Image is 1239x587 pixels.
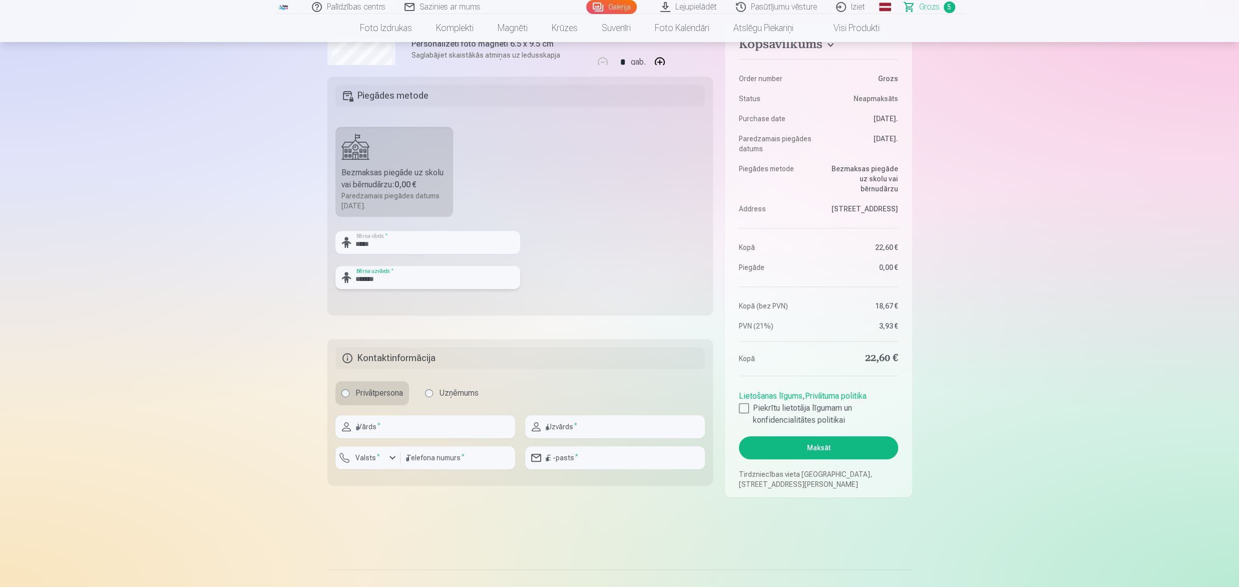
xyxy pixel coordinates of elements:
dt: Kopā (bez PVN) [739,301,813,311]
dt: Paredzamais piegādes datums [739,134,813,154]
p: Saglabājiet skaistākās atmiņas uz ledusskapja [411,50,560,60]
dt: Piegādes metode [739,164,813,194]
a: Lietošanas līgums [739,391,802,401]
dt: Kopā [739,352,813,366]
dd: [DATE]. [823,114,898,124]
a: Privātuma politika [805,391,867,401]
dd: 3,93 € [823,321,898,331]
dd: [STREET_ADDRESS] [823,204,898,214]
dd: 18,67 € [823,301,898,311]
img: /fa1 [278,4,289,10]
a: Visi produkti [805,14,892,42]
div: , [739,386,898,426]
p: Tirdzniecības vieta [GEOGRAPHIC_DATA], [STREET_ADDRESS][PERSON_NAME] [739,469,898,489]
dd: 0,00 € [823,262,898,272]
dd: Grozs [823,74,898,84]
a: Suvenīri [590,14,643,42]
label: Uzņēmums [419,381,485,405]
div: Bezmaksas piegāde uz skolu vai bērnudārzu : [341,167,448,191]
label: Privātpersona [335,381,409,405]
dt: Order number [739,74,813,84]
dd: 22,60 € [823,242,898,252]
dd: [DATE]. [823,134,898,154]
h6: Personalizēti foto magnēti 6.5 x 9.5 cm [411,38,560,50]
dt: Purchase date [739,114,813,124]
dt: Piegāde [739,262,813,272]
div: gab. [631,50,646,74]
input: Privātpersona [341,389,349,397]
label: Piekrītu lietotāja līgumam un konfidencialitātes politikai [739,402,898,426]
a: Foto kalendāri [643,14,721,42]
dt: Kopā [739,242,813,252]
a: Krūzes [540,14,590,42]
dt: Status [739,94,813,104]
label: Valsts [351,453,384,463]
h5: Kontaktinformācija [335,347,705,369]
a: Magnēti [486,14,540,42]
dd: Bezmaksas piegāde uz skolu vai bērnudārzu [823,164,898,194]
dt: PVN (21%) [739,321,813,331]
span: Grozs [919,1,940,13]
input: Uzņēmums [425,389,433,397]
button: Maksāt [739,436,898,459]
dt: Address [739,204,813,214]
button: Valsts* [335,446,400,469]
a: Komplekti [424,14,486,42]
b: 0,00 € [394,180,417,189]
span: Neapmaksāts [854,94,898,104]
dd: 22,60 € [823,352,898,366]
button: Kopsavilkums [739,37,898,55]
a: Foto izdrukas [348,14,424,42]
h5: Piegādes metode [335,85,705,107]
span: 5 [944,2,955,13]
div: Paredzamais piegādes datums [DATE]. [341,191,448,211]
a: Atslēgu piekariņi [721,14,805,42]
